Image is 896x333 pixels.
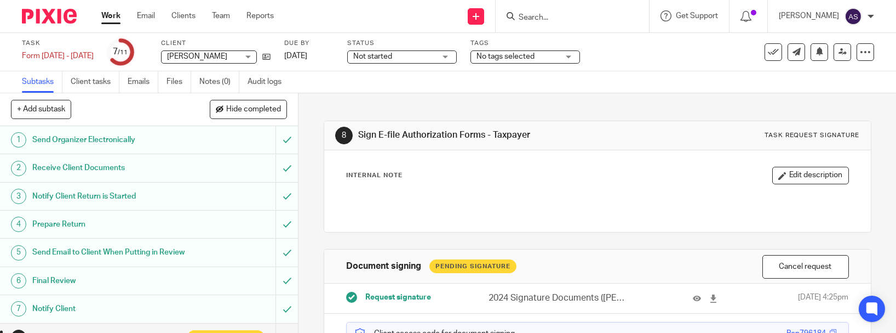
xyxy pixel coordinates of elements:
[358,129,621,141] h1: Sign E-file Authorization Forms - Taxpayer
[11,273,26,289] div: 6
[248,71,290,93] a: Audit logs
[470,39,580,48] label: Tags
[347,39,457,48] label: Status
[518,13,616,23] input: Search
[11,217,26,232] div: 4
[22,50,94,61] div: Form [DATE] - [DATE]
[32,273,187,289] h1: Final Review
[429,259,516,273] div: Pending Signature
[284,39,334,48] label: Due by
[71,71,119,93] a: Client tasks
[128,71,158,93] a: Emails
[11,245,26,261] div: 5
[210,100,287,118] button: Hide completed
[161,39,271,48] label: Client
[226,105,281,114] span: Hide completed
[118,49,128,55] small: /11
[32,132,187,148] h1: Send Organizer Electronically
[167,53,227,60] span: [PERSON_NAME]
[101,10,120,21] a: Work
[137,10,155,21] a: Email
[845,8,862,25] img: svg%3E
[22,9,77,24] img: Pixie
[171,10,196,21] a: Clients
[779,10,839,21] p: [PERSON_NAME]
[765,131,860,140] div: Task request signature
[11,100,71,118] button: + Add subtask
[676,12,718,20] span: Get Support
[32,188,187,205] h1: Notify Client Return is Started
[799,292,849,304] span: [DATE] 4:25pm
[335,127,353,144] div: 8
[772,167,849,184] button: Edit description
[246,10,274,21] a: Reports
[32,244,187,261] h1: Send Email to Client When Putting in Review
[166,71,191,93] a: Files
[22,71,62,93] a: Subtasks
[11,301,26,317] div: 7
[489,292,625,304] p: 2024 Signature Documents ([PERSON_NAME]).pdf
[32,216,187,233] h1: Prepare Return
[476,53,535,60] span: No tags selected
[199,71,239,93] a: Notes (0)
[284,52,307,60] span: [DATE]
[353,53,392,60] span: Not started
[212,10,230,21] a: Team
[762,255,849,279] button: Cancel request
[113,46,128,58] div: 7
[346,261,421,272] h1: Document signing
[32,301,187,317] h1: Notify Client
[22,39,94,48] label: Task
[22,50,94,61] div: Form 1040 - 2024
[32,160,187,176] h1: Receive Client Documents
[11,132,26,148] div: 1
[11,189,26,204] div: 3
[11,161,26,176] div: 2
[346,171,403,180] p: Internal Note
[365,292,431,303] span: Request signature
